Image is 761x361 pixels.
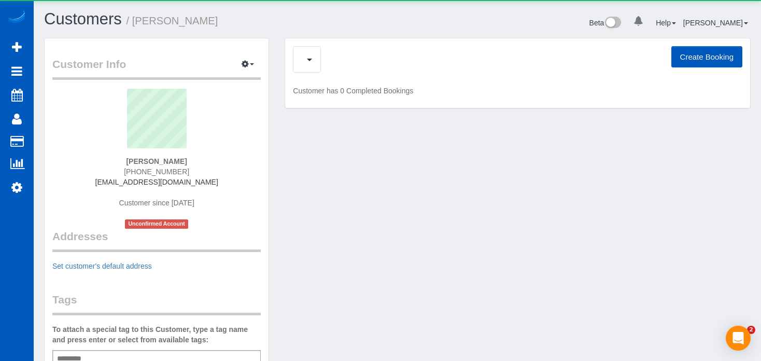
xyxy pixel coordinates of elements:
[52,262,152,270] a: Set customer's default address
[6,10,27,25] img: Automaid Logo
[125,219,188,228] span: Unconfirmed Account
[604,17,621,30] img: New interface
[671,46,742,68] button: Create Booking
[126,157,187,165] strong: [PERSON_NAME]
[683,19,748,27] a: [PERSON_NAME]
[119,199,194,207] span: Customer since [DATE]
[126,15,218,26] small: / [PERSON_NAME]
[293,86,742,96] p: Customer has 0 Completed Bookings
[726,326,751,351] div: Open Intercom Messenger
[44,10,122,28] a: Customers
[124,168,189,176] span: [PHONE_NUMBER]
[656,19,676,27] a: Help
[95,178,218,186] a: [EMAIL_ADDRESS][DOMAIN_NAME]
[589,19,622,27] a: Beta
[52,324,261,345] label: To attach a special tag to this Customer, type a tag name and press enter or select from availabl...
[52,292,261,315] legend: Tags
[52,57,261,80] legend: Customer Info
[747,326,755,334] span: 2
